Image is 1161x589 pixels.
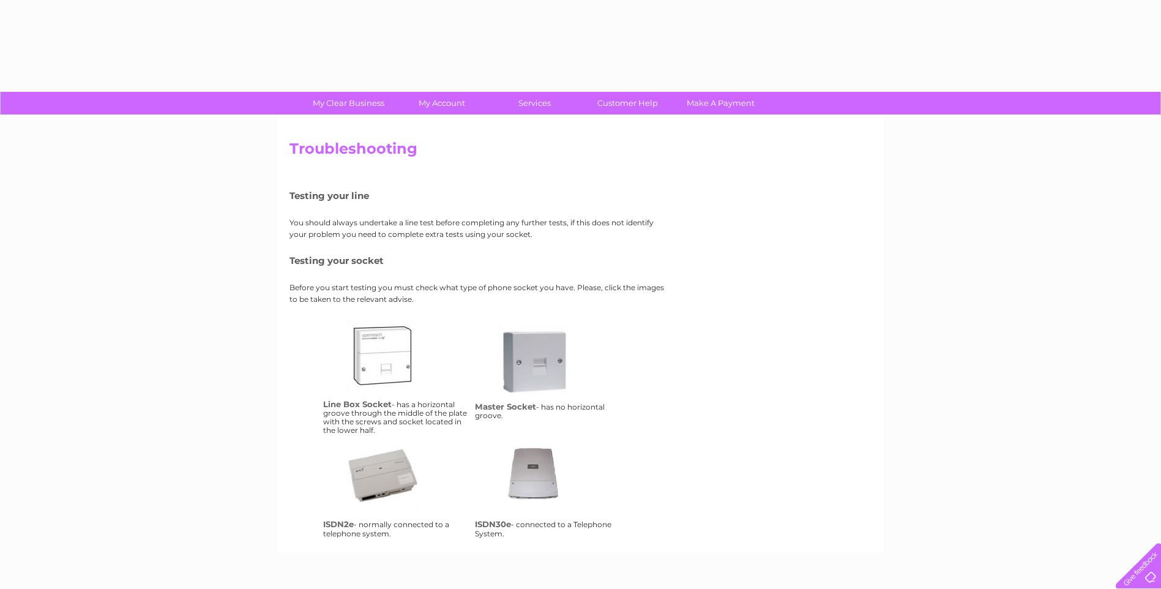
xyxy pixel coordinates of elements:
a: isdn30e [499,440,597,538]
td: - connected to a Telephone System. [472,437,624,541]
p: Before you start testing you must check what type of phone socket you have. Please, click the ima... [289,282,669,305]
p: You should always undertake a line test before completing any further tests, if this does not ide... [289,217,669,240]
td: - has no horizontal groove. [472,317,624,438]
h4: Line Box Socket [323,399,392,409]
a: Services [484,92,585,114]
h5: Testing your line [289,190,669,201]
a: Customer Help [577,92,678,114]
a: My Clear Business [298,92,399,114]
td: - normally connected to a telephone system. [320,437,472,541]
h4: Master Socket [475,402,536,411]
a: My Account [391,92,492,114]
h2: Troubleshooting [289,140,872,163]
a: ms [499,326,597,424]
a: lbs [347,320,445,418]
h4: ISDN30e [475,519,511,529]
td: - has a horizontal groove through the middle of the plate with the screws and socket located in t... [320,317,472,438]
h4: ISDN2e [323,519,354,529]
a: isdn2e [347,440,445,538]
a: Make A Payment [670,92,771,114]
h5: Testing your socket [289,255,669,266]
